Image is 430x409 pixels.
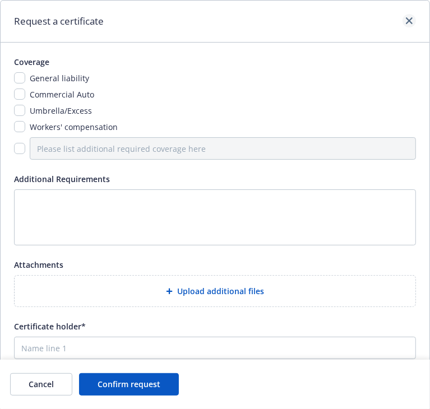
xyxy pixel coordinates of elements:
[14,57,49,67] span: Coverage
[79,373,179,396] button: Confirm request
[30,137,416,160] input: Please list additional required coverage here
[14,321,86,332] span: Certificate holder*
[177,285,264,297] span: Upload additional files
[14,259,63,270] span: Attachments
[14,337,416,359] input: Name line 1
[30,122,118,132] span: Workers' compensation
[30,89,94,100] span: Commercial Auto
[14,174,110,184] span: Additional Requirements
[29,379,54,389] span: Cancel
[14,275,416,307] div: Upload additional files
[14,14,104,29] h1: Request a certificate
[403,14,416,27] a: close
[30,73,89,83] span: General liability
[98,379,160,389] span: Confirm request
[10,373,72,396] button: Cancel
[30,105,92,116] span: Umbrella/Excess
